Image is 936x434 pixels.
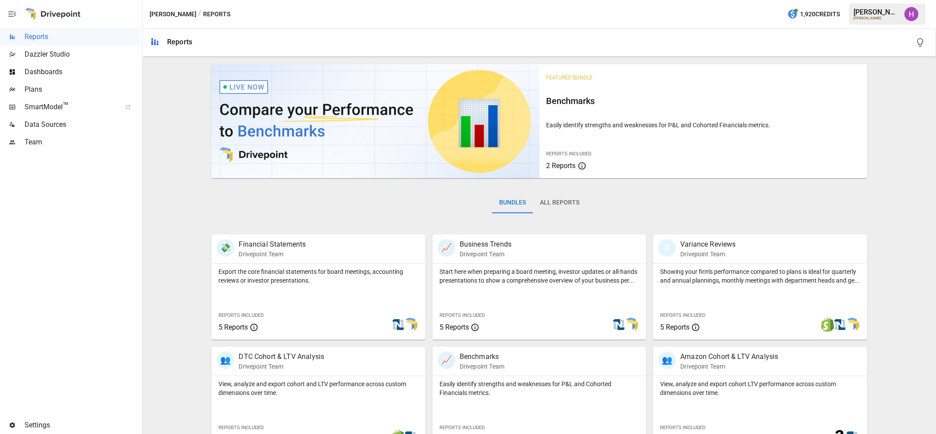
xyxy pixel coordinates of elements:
[25,67,140,77] span: Dashboards
[904,7,918,21] img: Harry Antonio
[899,2,924,26] button: Harry Antonio
[658,239,676,257] div: 🗓
[624,318,638,332] img: smart model
[460,250,511,258] p: Drivepoint Team
[660,323,689,331] span: 5 Reports
[239,239,306,250] p: Financial Statements
[25,420,140,430] span: Settings
[547,94,860,108] h6: Benchmarks
[439,425,485,430] span: Reports Included
[218,312,264,318] span: Reports Included
[239,362,324,371] p: Drivepoint Team
[680,352,778,362] p: Amazon Cohort & LTV Analysis
[680,362,778,371] p: Drivepoint Team
[404,318,418,332] img: smart model
[63,100,69,111] span: ™
[150,9,196,20] button: [PERSON_NAME]
[547,151,592,157] span: Reports Included
[533,192,586,213] button: All Reports
[439,312,485,318] span: Reports Included
[845,318,859,332] img: smart model
[217,352,234,369] div: 👥
[547,161,576,170] span: 2 Reports
[833,318,847,332] img: netsuite
[439,267,639,285] p: Start here when preparing a board meeting, investor updates or all-hands presentations to show a ...
[239,352,324,362] p: DTC Cohort & LTV Analysis
[25,119,140,130] span: Data Sources
[239,250,306,258] p: Drivepoint Team
[218,380,418,397] p: View, analyze and export cohort and LTV performance across custom dimensions over time.
[198,9,201,20] div: /
[460,362,504,371] p: Drivepoint Team
[218,267,418,285] p: Export the core financial statements for board meetings, accounting reviews or investor presentat...
[391,318,405,332] img: netsuite
[211,64,539,178] img: video thumbnail
[547,75,593,81] span: Featured Bundle
[854,8,899,16] div: [PERSON_NAME]
[460,239,511,250] p: Business Trends
[439,323,469,331] span: 5 Reports
[218,425,264,430] span: Reports Included
[680,239,736,250] p: Variance Reviews
[217,239,234,257] div: 💸
[854,16,899,20] div: [PERSON_NAME]
[660,425,705,430] span: Reports Included
[821,318,835,332] img: shopify
[658,352,676,369] div: 👥
[800,9,840,20] span: 1,920 Credits
[25,102,116,112] span: SmartModel
[784,6,843,22] button: 1,920Credits
[612,318,626,332] img: netsuite
[25,49,140,60] span: Dazzler Studio
[25,137,140,147] span: Team
[167,38,192,46] div: Reports
[460,352,504,362] p: Benchmarks
[492,192,533,213] button: Bundles
[438,239,455,257] div: 📈
[439,380,639,397] p: Easily identify strengths and weaknesses for P&L and Cohorted Financials metrics.
[680,250,736,258] p: Drivepoint Team
[547,121,860,129] p: Easily identify strengths and weaknesses for P&L and Cohorted Financials metrics.
[438,352,455,369] div: 📈
[660,312,705,318] span: Reports Included
[660,380,860,397] p: View, analyze and export cohort LTV performance across custom dimensions over time.
[660,267,860,285] p: Showing your firm's performance compared to plans is ideal for quarterly and annual plannings, mo...
[25,32,140,42] span: Reports
[218,323,248,331] span: 5 Reports
[25,84,140,95] span: Plans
